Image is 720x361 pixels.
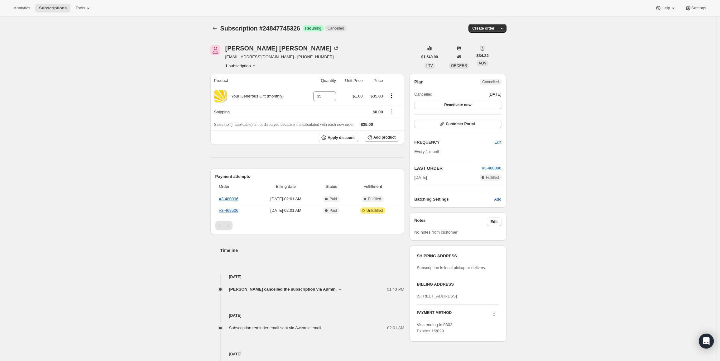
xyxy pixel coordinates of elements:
[417,322,452,333] span: Visa ending in 0302 Expires 1/2029
[490,194,505,204] button: Add
[329,208,337,213] span: Paid
[414,149,440,154] span: Every 1 month
[414,174,427,181] span: [DATE]
[305,26,321,31] span: Recurring
[353,94,363,98] span: $1.00
[386,92,396,99] button: Product actions
[210,351,405,357] h4: [DATE]
[10,4,34,12] button: Analytics
[210,74,305,88] th: Product
[426,64,433,68] span: LTV
[491,137,505,147] button: Edit
[220,247,405,254] h2: Timeline
[482,165,501,171] button: #3-480096
[414,101,501,109] button: Reactivate now
[446,121,475,126] span: Customer Portal
[476,53,489,59] span: $34.22
[328,135,355,140] span: Apply discount
[417,265,486,270] span: Subscription is local pickup or delivery.
[417,294,457,298] span: [STREET_ADDRESS]
[414,120,501,128] button: Customer Portal
[414,165,482,171] h2: LAST ORDER
[210,24,219,33] button: Subscriptions
[365,133,399,142] button: Add product
[472,26,494,31] span: Create order
[367,208,383,213] span: Unfulfilled
[651,4,680,12] button: Help
[215,180,257,193] th: Order
[210,312,405,319] h4: [DATE]
[494,139,501,145] span: Edit
[414,217,487,226] h3: Notes
[373,135,396,140] span: Add product
[453,53,465,61] button: 45
[417,310,452,319] h3: PAYMENT METHOD
[691,6,706,11] span: Settings
[227,93,284,99] div: Your Generous Gift (monthly)
[489,91,502,97] span: [DATE]
[387,286,405,292] span: 01:43 PM
[699,334,714,349] div: Open Intercom Messenger
[219,208,238,213] a: #3-469506
[328,26,344,31] span: Cancelled
[225,63,257,69] button: Product actions
[386,108,396,115] button: Shipping actions
[414,230,458,235] span: No notes from customer
[373,110,383,114] span: $0.00
[215,221,400,230] nav: Pagination
[225,45,339,51] div: [PERSON_NAME] [PERSON_NAME]
[219,197,238,201] a: #3-480096
[457,55,461,59] span: 45
[317,183,346,190] span: Status
[361,122,373,127] span: $35.00
[414,79,424,85] h2: Plan
[482,79,499,84] span: Cancelled
[681,4,710,12] button: Settings
[305,74,338,88] th: Quantity
[491,219,498,224] span: Edit
[210,45,220,55] span: Elaine Cubas
[259,196,313,202] span: [DATE] · 02:01 AM
[259,183,313,190] span: Billing date
[229,325,323,330] span: Subscription reminder email sent via Awtomic email.
[210,274,405,280] h4: [DATE]
[14,6,30,11] span: Analytics
[414,139,494,145] h2: FREQUENCY
[39,6,67,11] span: Subscriptions
[387,325,404,331] span: 02:01 AM
[451,64,467,68] span: ORDERS
[421,55,438,59] span: $1,540.00
[418,53,442,61] button: $1,540.00
[319,133,358,142] button: Apply discount
[417,281,499,287] h3: BILLING ADDRESS
[365,74,385,88] th: Price
[468,24,498,33] button: Create order
[220,25,300,32] span: Subscription #24847745326
[350,183,396,190] span: Fulfillment
[487,217,502,226] button: Edit
[482,166,501,170] a: #3-480096
[371,94,383,98] span: $35.00
[444,102,471,107] span: Reactivate now
[338,74,365,88] th: Unit Price
[72,4,95,12] button: Tools
[35,4,70,12] button: Subscriptions
[478,61,486,65] span: AOV
[417,253,499,259] h3: SHIPPING ADDRESS
[225,54,339,60] span: [EMAIL_ADDRESS][DOMAIN_NAME] · [PHONE_NUMBER]
[414,91,432,97] span: Cancelled
[214,90,227,102] img: product img
[368,197,381,202] span: Fulfilled
[259,207,313,214] span: [DATE] · 02:01 AM
[75,6,85,11] span: Tools
[661,6,670,11] span: Help
[215,173,400,180] h2: Payment attempts
[494,196,501,202] span: Add
[329,197,337,202] span: Paid
[414,196,494,202] h6: Batching Settings
[229,286,343,292] button: [PERSON_NAME] cancelled the subscription via Admin.
[214,122,355,127] span: Sales tax (if applicable) is not displayed because it is calculated with each new order.
[486,175,499,180] span: Fulfilled
[210,105,305,119] th: Shipping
